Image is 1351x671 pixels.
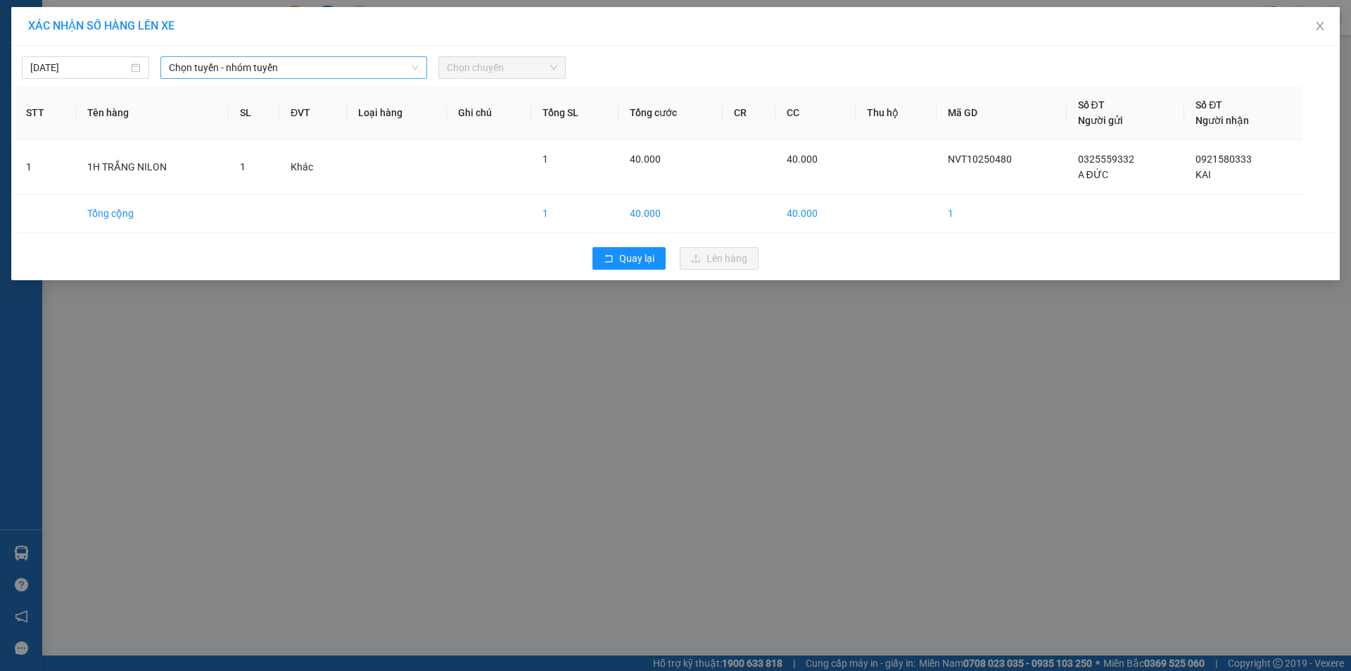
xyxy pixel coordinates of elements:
[447,86,531,140] th: Ghi chú
[531,194,619,233] td: 1
[279,86,347,140] th: ĐVT
[1300,7,1340,46] button: Close
[279,140,347,194] td: Khác
[1314,20,1326,32] span: close
[12,13,34,28] span: Gửi:
[543,153,548,165] span: 1
[592,247,666,270] button: rollbackQuay lại
[1195,153,1252,165] span: 0921580333
[447,57,557,78] span: Chọn chuyến
[604,253,614,265] span: rollback
[1195,169,1211,180] span: KAI
[787,153,818,165] span: 40.000
[134,12,248,46] div: VP 108 [PERSON_NAME]
[134,63,248,82] div: 0921580333
[856,86,937,140] th: Thu hộ
[15,86,76,140] th: STT
[937,194,1066,233] td: 1
[948,153,1012,165] span: NVT10250480
[411,63,419,72] span: down
[134,46,248,63] div: KAI
[619,86,723,140] th: Tổng cước
[619,194,723,233] td: 40.000
[680,247,759,270] button: uploadLên hàng
[76,86,229,140] th: Tên hàng
[134,13,168,28] span: Nhận:
[134,90,155,105] span: DĐ:
[1195,115,1249,126] span: Người nhận
[15,140,76,194] td: 1
[775,194,856,233] td: 40.000
[12,12,125,63] div: VP 184 [PERSON_NAME] - HCM
[12,80,125,99] div: 0325559332
[76,194,229,233] td: Tổng cộng
[240,161,246,173] span: 1
[12,63,125,80] div: A ĐỨC
[723,86,775,140] th: CR
[1078,169,1108,180] span: A ĐỨC
[169,57,419,78] span: Chọn tuyến - nhóm tuyến
[1078,99,1105,111] span: Số ĐT
[155,82,208,107] span: VPVT
[619,251,654,266] span: Quay lại
[1078,115,1123,126] span: Người gửi
[937,86,1066,140] th: Mã GD
[1078,153,1134,165] span: 0325559332
[531,86,619,140] th: Tổng SL
[229,86,279,140] th: SL
[630,153,661,165] span: 40.000
[347,86,447,140] th: Loại hàng
[775,86,856,140] th: CC
[28,19,175,32] span: XÁC NHẬN SỐ HÀNG LÊN XE
[76,140,229,194] td: 1H TRẮNG NILON
[1195,99,1222,111] span: Số ĐT
[30,60,128,75] input: 12/10/2025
